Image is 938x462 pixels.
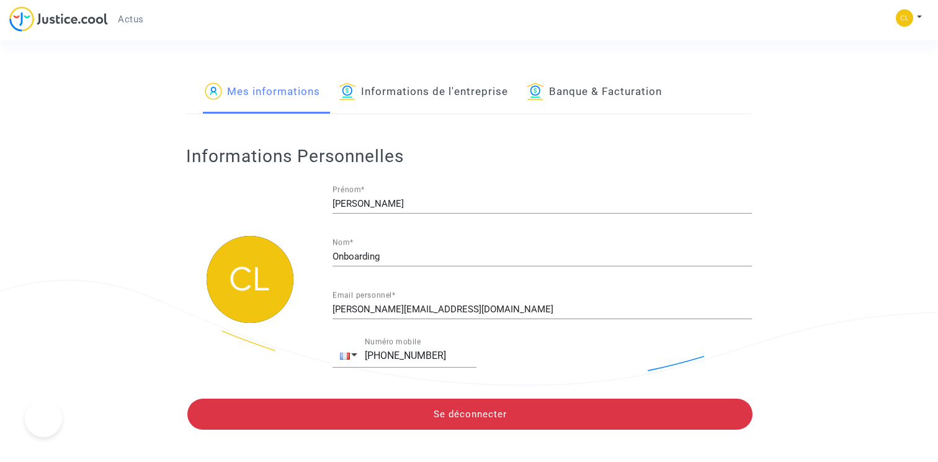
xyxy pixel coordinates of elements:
img: jc-logo.svg [9,6,108,32]
a: Banque & Facturation [527,71,662,114]
img: icon-banque.svg [339,83,356,100]
iframe: Help Scout Beacon - Open [25,400,62,437]
a: Informations de l'entreprise [339,71,508,114]
a: Mes informations [205,71,320,114]
img: ac33fe571a5c5a13612858b29905a3d8 [207,236,293,323]
span: Actus [118,14,144,25]
img: ac33fe571a5c5a13612858b29905a3d8 [896,9,913,27]
a: Actus [108,10,154,29]
img: icon-banque.svg [527,83,544,100]
img: icon-passager.svg [205,83,222,100]
h2: Informations Personnelles [186,145,751,167]
button: Se déconnecter [187,399,753,430]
